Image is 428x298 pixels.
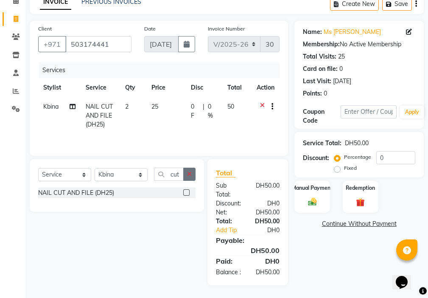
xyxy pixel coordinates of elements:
[38,36,66,52] button: +971
[303,52,336,61] div: Total Visits:
[38,78,81,97] th: Stylist
[303,77,331,86] div: Last Visit:
[345,139,369,148] div: DH50.00
[333,77,351,86] div: [DATE]
[303,89,322,98] div: Points:
[305,197,319,207] img: _cash.svg
[248,256,286,266] div: DH0
[248,199,286,208] div: DH0
[303,139,341,148] div: Service Total:
[344,164,357,172] label: Fixed
[248,208,286,217] div: DH50.00
[210,199,248,208] div: Discount:
[146,78,186,97] th: Price
[210,181,248,199] div: Sub Total:
[120,78,146,97] th: Qty
[341,105,397,118] input: Enter Offer / Coupon Code
[81,78,120,97] th: Service
[254,226,286,235] div: DH0
[210,208,248,217] div: Net:
[303,65,338,73] div: Card on file:
[208,102,218,120] span: 0 %
[248,181,286,199] div: DH50.00
[43,103,59,110] span: Kbina
[303,107,340,125] div: Coupon Code
[208,25,245,33] label: Invoice Number
[346,184,375,192] label: Redemption
[324,89,327,98] div: 0
[154,168,184,181] input: Search or Scan
[186,78,222,97] th: Disc
[210,245,286,256] div: DH50.00
[144,25,156,33] label: Date
[210,256,248,266] div: Paid:
[38,188,114,197] div: NAIL CUT AND FILE (DH25)
[191,102,199,120] span: 0 F
[216,169,235,177] span: Total
[252,78,280,97] th: Action
[344,153,371,161] label: Percentage
[210,268,248,277] div: Balance :
[339,65,343,73] div: 0
[203,102,204,120] span: |
[296,219,422,228] a: Continue Without Payment
[400,106,424,118] button: Apply
[248,217,286,226] div: DH50.00
[210,226,254,235] a: Add Tip
[303,154,329,163] div: Discount:
[210,235,286,245] div: Payable:
[303,40,415,49] div: No Active Membership
[125,103,129,110] span: 2
[86,103,113,128] span: NAIL CUT AND FILE (DH25)
[151,103,158,110] span: 25
[303,40,340,49] div: Membership:
[324,28,381,37] a: Ms [PERSON_NAME]
[392,264,420,290] iframe: chat widget
[222,78,252,97] th: Total
[353,197,367,208] img: _gift.svg
[210,217,248,226] div: Total:
[65,36,131,52] input: Search by Name/Mobile/Email/Code
[227,103,234,110] span: 50
[38,25,52,33] label: Client
[303,28,322,37] div: Name:
[338,52,345,61] div: 25
[248,268,286,277] div: DH50.00
[39,62,286,78] div: Services
[292,184,333,192] label: Manual Payment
